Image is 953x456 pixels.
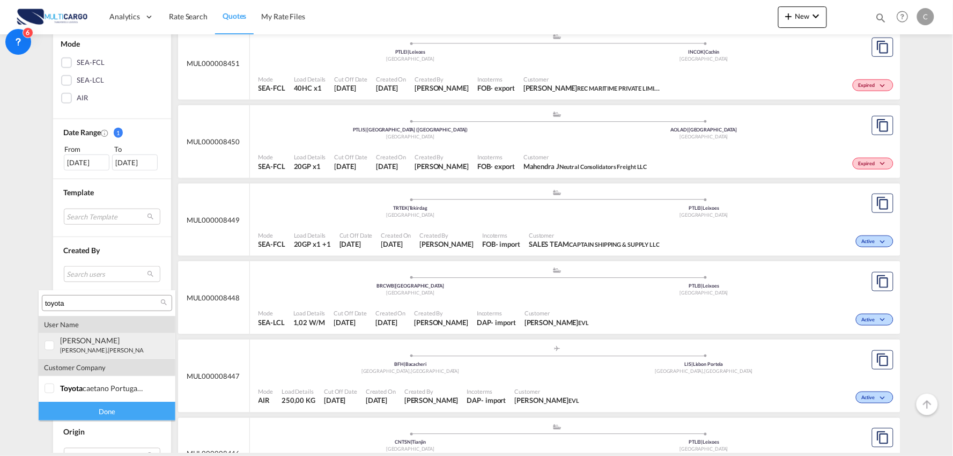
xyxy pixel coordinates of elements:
[60,384,144,393] div: <span class="highlightedText">toyota</span> caetano portugal, sa
[60,336,144,345] div: carla Teixeira
[60,384,83,393] span: toyota
[39,316,175,333] div: user name
[160,298,168,306] md-icon: icon-magnify
[39,402,175,421] div: Done
[39,359,175,376] div: customer company
[60,347,225,354] small: [PERSON_NAME].[PERSON_NAME]@ [DOMAIN_NAME]
[45,299,160,308] input: Search Customer Details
